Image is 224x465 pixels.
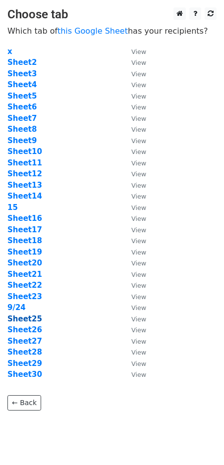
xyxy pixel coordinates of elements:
[7,125,37,134] a: Sheet8
[131,271,146,278] small: View
[131,137,146,145] small: View
[7,303,26,312] strong: 9/24
[7,203,18,212] strong: 15
[121,258,146,267] a: View
[7,181,42,190] a: Sheet13
[131,115,146,122] small: View
[7,270,42,279] a: Sheet21
[121,192,146,201] a: View
[121,136,146,145] a: View
[57,26,128,36] a: this Google Sheet
[7,348,42,357] a: Sheet28
[7,248,42,257] a: Sheet19
[121,248,146,257] a: View
[121,325,146,334] a: View
[131,249,146,256] small: View
[7,359,42,368] strong: Sheet29
[131,326,146,334] small: View
[7,395,41,411] a: ← Back
[131,159,146,167] small: View
[131,237,146,245] small: View
[131,204,146,211] small: View
[7,225,42,234] a: Sheet17
[7,236,42,245] strong: Sheet18
[7,337,42,346] strong: Sheet27
[7,158,42,167] a: Sheet11
[7,92,37,101] a: Sheet5
[7,147,42,156] strong: Sheet10
[121,337,146,346] a: View
[121,214,146,223] a: View
[131,360,146,367] small: View
[121,103,146,111] a: View
[174,417,224,465] iframe: Chat Widget
[121,169,146,178] a: View
[131,59,146,66] small: View
[121,370,146,379] a: View
[121,270,146,279] a: View
[7,192,42,201] a: Sheet14
[121,348,146,357] a: View
[7,292,42,301] a: Sheet23
[7,114,37,123] strong: Sheet7
[7,281,42,290] strong: Sheet22
[121,292,146,301] a: View
[131,182,146,189] small: View
[7,7,217,22] h3: Choose tab
[7,169,42,178] a: Sheet12
[131,338,146,345] small: View
[131,170,146,178] small: View
[131,259,146,267] small: View
[131,70,146,78] small: View
[131,193,146,200] small: View
[131,93,146,100] small: View
[131,126,146,133] small: View
[121,80,146,89] a: View
[121,147,146,156] a: View
[121,203,146,212] a: View
[121,236,146,245] a: View
[131,315,146,323] small: View
[131,371,146,378] small: View
[121,158,146,167] a: View
[7,314,42,323] a: Sheet25
[121,359,146,368] a: View
[131,293,146,301] small: View
[121,314,146,323] a: View
[7,258,42,267] a: Sheet20
[7,26,217,36] p: Which tab of has your recipients?
[131,349,146,356] small: View
[7,136,37,145] a: Sheet9
[131,304,146,311] small: View
[121,125,146,134] a: View
[121,181,146,190] a: View
[131,103,146,111] small: View
[7,103,37,111] a: Sheet6
[7,325,42,334] a: Sheet26
[131,226,146,234] small: View
[7,80,37,89] a: Sheet4
[7,370,42,379] a: Sheet30
[7,47,12,56] a: x
[121,69,146,78] a: View
[131,81,146,89] small: View
[7,69,37,78] a: Sheet3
